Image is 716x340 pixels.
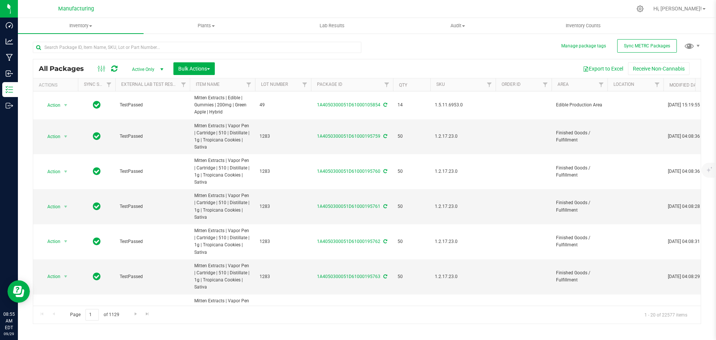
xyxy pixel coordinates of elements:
[61,100,70,110] span: select
[18,18,144,34] a: Inventory
[521,18,646,34] a: Inventory Counts
[64,309,125,321] span: Page of 1129
[317,204,380,209] a: 1A4050300051D61000195761
[382,239,387,244] span: Sync from Compliance System
[382,169,387,174] span: Sync from Compliance System
[194,297,251,326] span: Mitten Extracts | Vapor Pen | Cartridge | 510 | Distillate | 1g | Tropicana Cookies | Sativa
[398,203,426,210] span: 50
[103,78,115,91] a: Filter
[41,100,61,110] span: Action
[6,86,13,93] inline-svg: Inventory
[194,157,251,186] span: Mitten Extracts | Vapor Pen | Cartridge | 510 | Distillate | 1g | Tropicana Cookies | Sativa
[93,236,101,247] span: In Sync
[269,18,395,34] a: Lab Results
[381,78,393,91] a: Filter
[502,82,521,87] a: Order Id
[6,102,13,109] inline-svg: Outbound
[628,62,690,75] button: Receive Non-Cannabis
[435,102,491,109] span: 1.5.11.6953.0
[578,62,628,75] button: Export to Excel
[120,203,185,210] span: TestPassed
[398,168,426,175] span: 50
[260,133,307,140] span: 1283
[33,42,361,53] input: Search Package ID, Item Name, SKU, Lot or Part Number...
[6,22,13,29] inline-svg: Dashboard
[18,22,144,29] span: Inventory
[260,168,307,175] span: 1283
[595,78,607,91] a: Filter
[382,204,387,209] span: Sync from Compliance System
[653,6,702,12] span: Hi, [PERSON_NAME]!
[398,133,426,140] span: 50
[121,82,180,87] a: External Lab Test Result
[435,133,491,140] span: 1.2.17.23.0
[41,271,61,282] span: Action
[539,78,552,91] a: Filter
[93,201,101,212] span: In Sync
[194,122,251,151] span: Mitten Extracts | Vapor Pen | Cartridge | 510 | Distillate | 1g | Tropicana Cookies | Sativa
[613,82,634,87] a: Location
[93,166,101,177] span: In Sync
[173,62,215,75] button: Bulk Actions
[635,5,645,12] div: Manage settings
[398,238,426,245] span: 50
[6,54,13,61] inline-svg: Manufacturing
[556,234,603,249] span: Finished Goods / Fulfillment
[435,203,491,210] span: 1.2.17.23.0
[130,309,141,319] a: Go to the next page
[558,82,569,87] a: Area
[556,22,611,29] span: Inventory Counts
[261,82,288,87] a: Lot Number
[7,280,30,303] iframe: Resource center
[669,82,701,88] a: Modified Date
[39,82,75,88] div: Actions
[61,166,70,177] span: select
[194,227,251,256] span: Mitten Extracts | Vapor Pen | Cartridge | 510 | Distillate | 1g | Tropicana Cookies | Sativa
[194,192,251,221] span: Mitten Extracts | Vapor Pen | Cartridge | 510 | Distillate | 1g | Tropicana Cookies | Sativa
[382,274,387,279] span: Sync from Compliance System
[668,203,709,210] span: [DATE] 04:08:28 EDT
[120,168,185,175] span: TestPassed
[260,238,307,245] span: 1283
[317,169,380,174] a: 1A4050300051D61000195760
[3,331,15,337] p: 09/29
[85,309,99,321] input: 1
[668,273,709,280] span: [DATE] 04:08:29 EDT
[436,82,445,87] a: SKU
[93,100,101,110] span: In Sync
[556,269,603,284] span: Finished Goods / Fulfillment
[556,130,603,144] span: Finished Goods / Fulfillment
[41,166,61,177] span: Action
[120,273,185,280] span: TestPassed
[93,271,101,282] span: In Sync
[299,78,311,91] a: Filter
[617,39,677,53] button: Sync METRC Packages
[435,273,491,280] span: 1.2.17.23.0
[260,102,307,109] span: 49
[178,66,210,72] span: Bulk Actions
[317,239,380,244] a: 1A4050300051D61000195762
[120,133,185,140] span: TestPassed
[120,238,185,245] span: TestPassed
[317,134,380,139] a: 1A4050300051D61000195759
[624,43,670,49] span: Sync METRC Packages
[3,311,15,331] p: 08:55 AM EDT
[144,22,269,29] span: Plants
[93,131,101,141] span: In Sync
[556,102,603,109] span: Edible Production Area
[61,131,70,142] span: select
[84,82,113,87] a: Sync Status
[58,6,94,12] span: Manufacturing
[556,165,603,179] span: Finished Goods / Fulfillment
[6,38,13,45] inline-svg: Analytics
[41,236,61,247] span: Action
[556,305,603,319] span: Finished Goods / Fulfillment
[196,82,220,87] a: Item Name
[398,273,426,280] span: 50
[398,102,426,109] span: 14
[395,22,520,29] span: Audit
[561,43,606,49] button: Manage package tags
[638,309,693,320] span: 1 - 20 of 22577 items
[556,199,603,213] span: Finished Goods / Fulfillment
[317,102,380,107] a: 1A4050300051D61000105854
